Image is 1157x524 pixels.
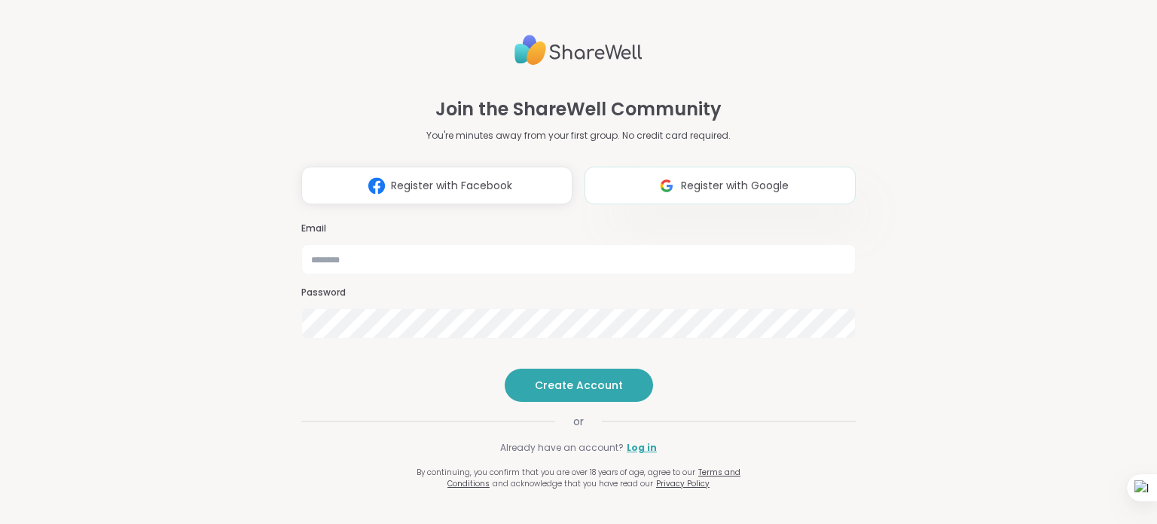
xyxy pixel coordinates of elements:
img: ShareWell Logomark [652,172,681,200]
h3: Email [301,222,856,235]
button: Create Account [505,369,653,402]
a: Privacy Policy [656,478,710,489]
h3: Password [301,287,856,299]
img: ShareWell Logo [514,29,643,72]
span: Register with Facebook [391,178,512,194]
span: or [555,414,602,429]
button: Register with Google [585,167,856,204]
a: Log in [627,441,657,455]
span: Register with Google [681,178,789,194]
span: Create Account [535,378,623,393]
span: Already have an account? [500,441,624,455]
p: You're minutes away from your first group. No credit card required. [426,129,731,142]
img: ShareWell Logomark [362,172,391,200]
span: By continuing, you confirm that you are over 18 years of age, agree to our [417,467,695,478]
button: Register with Facebook [301,167,572,204]
a: Terms and Conditions [447,467,740,489]
span: and acknowledge that you have read our [493,478,653,489]
h1: Join the ShareWell Community [435,96,722,123]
